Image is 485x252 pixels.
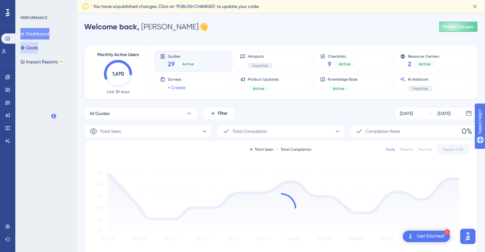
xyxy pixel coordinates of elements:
[400,147,413,152] div: Weekly
[20,15,47,20] div: PERFORMANCE
[253,86,264,91] span: Active
[417,233,445,240] div: Get Started!
[413,86,428,91] span: Inactive
[439,22,477,32] button: Publish Changes
[437,110,451,117] div: [DATE]
[202,126,206,136] span: -
[250,147,274,152] div: Total Seen
[168,54,199,58] span: Guides
[444,147,464,152] span: Export CSV
[232,127,267,135] span: Total Completion
[365,127,400,135] span: Completion Rate
[182,61,194,67] span: Active
[203,107,235,120] button: Filter
[328,54,356,58] span: Checklists
[248,54,273,59] span: Hotspots
[328,77,357,82] span: Knowledge Base
[462,126,472,136] span: 0%
[90,110,110,117] span: All Guides
[15,2,40,9] span: Need Help?
[386,147,395,152] div: Daily
[107,89,129,94] span: Last 30 days
[168,77,186,82] span: Surveys
[419,61,430,67] span: Active
[100,127,121,135] span: Total Seen
[84,107,198,120] button: All Guides
[403,231,450,242] div: Open Get Started! checklist, remaining modules: 1
[458,227,477,246] iframe: UserGuiding AI Assistant Launcher
[20,28,49,40] button: Dashboard
[20,42,38,54] button: Goals
[218,110,228,117] span: Filter
[276,147,312,152] div: Total Completion
[20,56,65,68] button: Impact ReportsBETA
[339,61,350,67] span: Active
[407,233,414,240] img: launcher-image-alternative-text
[335,126,339,136] span: -
[168,84,186,91] a: + Create
[408,60,411,68] span: 2
[93,3,259,10] span: You have unpublished changes. Click on ‘PUBLISH CHANGES’ to update your code.
[84,22,208,32] div: [PERSON_NAME] 👋
[97,51,139,59] span: Monthly Active Users
[400,110,413,117] div: [DATE]
[443,24,474,29] span: Publish Changes
[408,77,433,82] span: AI Assistant
[59,60,65,63] div: BETA
[253,63,268,68] span: Inactive
[168,60,175,68] span: 29
[437,144,469,155] button: Export CSV
[248,77,279,82] span: Product Updates
[418,147,432,152] div: Monthly
[112,71,124,77] text: 1,670
[408,54,439,58] span: Resource Centers
[84,22,139,31] span: Welcome back,
[333,86,344,91] span: Active
[328,60,331,68] span: 9
[444,229,450,235] div: 1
